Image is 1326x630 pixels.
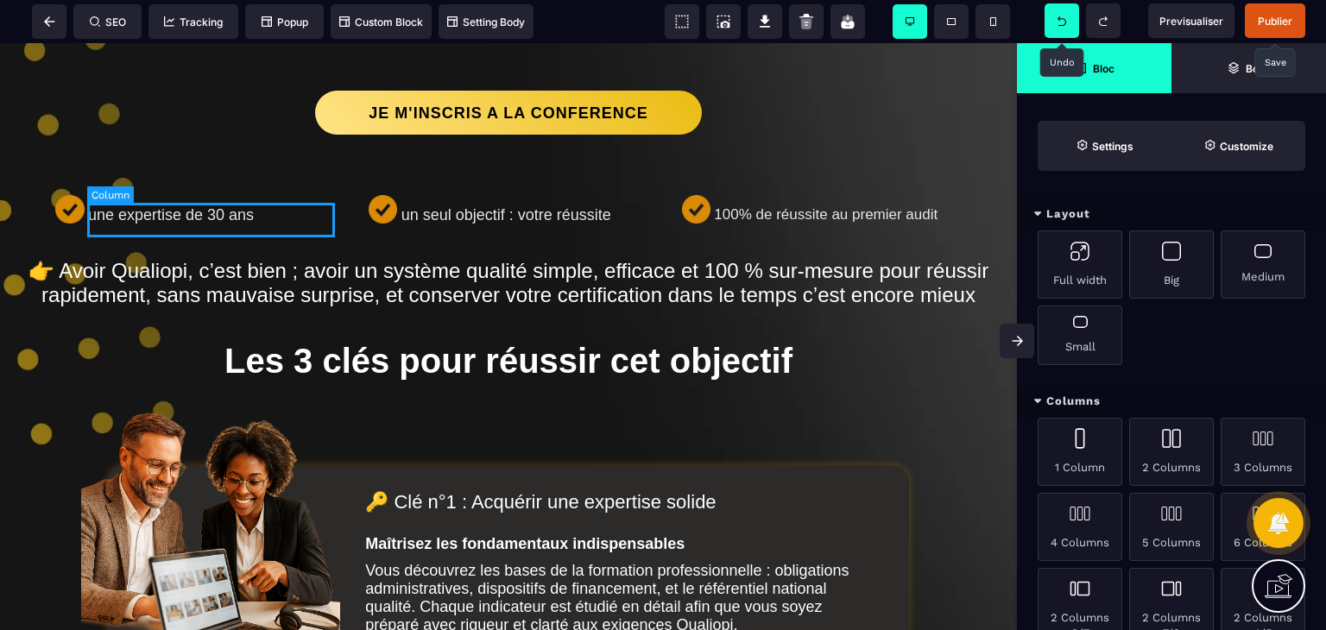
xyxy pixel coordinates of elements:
[313,47,695,91] button: JE M'INSCRIS A LA CONFERENCE
[1221,230,1305,299] div: Medium
[369,152,397,180] img: 61b494325f8a4818ccf6b45798e672df_Vector.png
[1171,121,1305,171] span: Open Style Manager
[1221,493,1305,561] div: 6 Columns
[1246,62,1271,75] strong: Body
[365,448,875,470] h2: 🔑 Clé n°1 : Acquérir une expertise solide
[164,16,223,28] span: Tracking
[262,16,308,28] span: Popup
[26,211,991,299] text: 👉 Avoir Qualiopi, c’est bien ; avoir un système qualité simple, efficace et 100 % sur-mesure pour...
[1017,386,1326,418] div: Columns
[447,16,525,28] span: Setting Body
[1093,62,1114,75] strong: Bloc
[224,299,792,337] b: Les 3 clés pour réussir cet objectif
[55,152,84,180] img: 61b494325f8a4818ccf6b45798e672df_Vector.png
[706,4,741,39] span: Screenshot
[365,514,875,595] text: Vous découvrez les bases de la formation professionnelle : obligations administratives, dispositi...
[1092,140,1133,153] strong: Settings
[1129,493,1214,561] div: 5 Columns
[1038,418,1122,486] div: 1 Column
[1129,418,1214,486] div: 2 Columns
[339,16,423,28] span: Custom Block
[714,159,965,185] text: 100% de réussite au premier audit
[1159,15,1223,28] span: Previsualiser
[665,4,699,39] span: View components
[1038,121,1171,171] span: Settings
[1129,230,1214,299] div: Big
[1017,198,1326,230] div: Layout
[1221,418,1305,486] div: 3 Columns
[1017,43,1171,93] span: Open Blocks
[1258,15,1292,28] span: Publier
[365,492,685,509] b: Maîtrisez les fondamentaux indispensables
[1220,140,1273,153] strong: Customize
[1038,230,1122,299] div: Full width
[1038,306,1122,365] div: Small
[90,16,126,28] span: SEO
[1148,3,1234,38] span: Preview
[1171,43,1326,93] span: Open Layer Manager
[682,152,710,180] img: 61b494325f8a4818ccf6b45798e672df_Vector.png
[88,159,339,186] text: une expertise de 30 ans
[1038,493,1122,561] div: 4 Columns
[401,159,653,186] text: un seul objectif : votre réussite
[81,352,340,611] img: b19eb17435fec69ebfd9640db64efc4c_fond_transparent.png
